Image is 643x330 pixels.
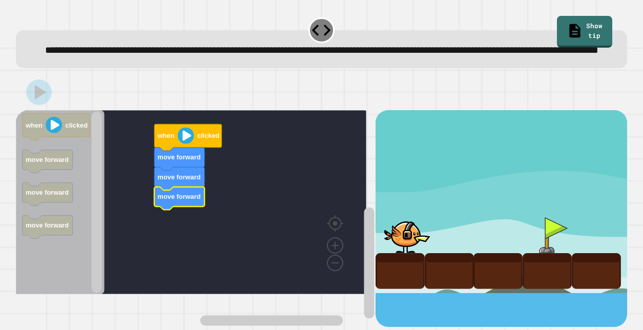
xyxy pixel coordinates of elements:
[26,121,43,129] text: when
[157,132,175,140] text: when
[197,132,219,140] text: clicked
[158,193,201,201] text: move forward
[158,154,201,161] text: move forward
[26,222,69,230] text: move forward
[16,110,375,326] div: Blockly Workspace
[158,173,201,181] text: move forward
[557,16,612,48] a: Show tip
[66,121,88,129] text: clicked
[26,156,69,164] text: move forward
[26,189,69,197] text: move forward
